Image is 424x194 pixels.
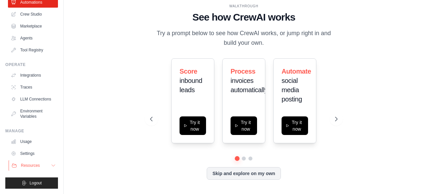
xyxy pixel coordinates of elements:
a: Crew Studio [8,9,58,20]
p: Try a prompt below to see how CrewAI works, or jump right in and build your own. [150,29,338,48]
div: WALKTHROUGH [150,4,338,9]
a: Environment Variables [8,106,58,122]
button: Skip and explore on my own [207,167,281,180]
span: Score [180,68,197,75]
button: Try it now [282,116,308,135]
a: Usage [8,136,58,147]
a: Tool Registry [8,45,58,55]
span: inbound leads [180,77,202,94]
span: Automate [282,68,311,75]
button: Try it now [231,116,257,135]
a: Integrations [8,70,58,81]
button: Try it now [180,116,206,135]
a: Settings [8,148,58,159]
a: LLM Connections [8,94,58,104]
a: Traces [8,82,58,93]
span: social media posting [282,77,302,103]
span: Resources [21,163,40,168]
div: Operate [5,62,58,67]
div: Manage [5,128,58,134]
button: Resources [9,160,59,171]
a: Agents [8,33,58,43]
span: invoices automatically [231,77,268,94]
h1: See how CrewAI works [150,11,338,23]
span: Logout [29,180,42,186]
a: Marketplace [8,21,58,32]
button: Logout [5,177,58,189]
span: Process [231,68,255,75]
